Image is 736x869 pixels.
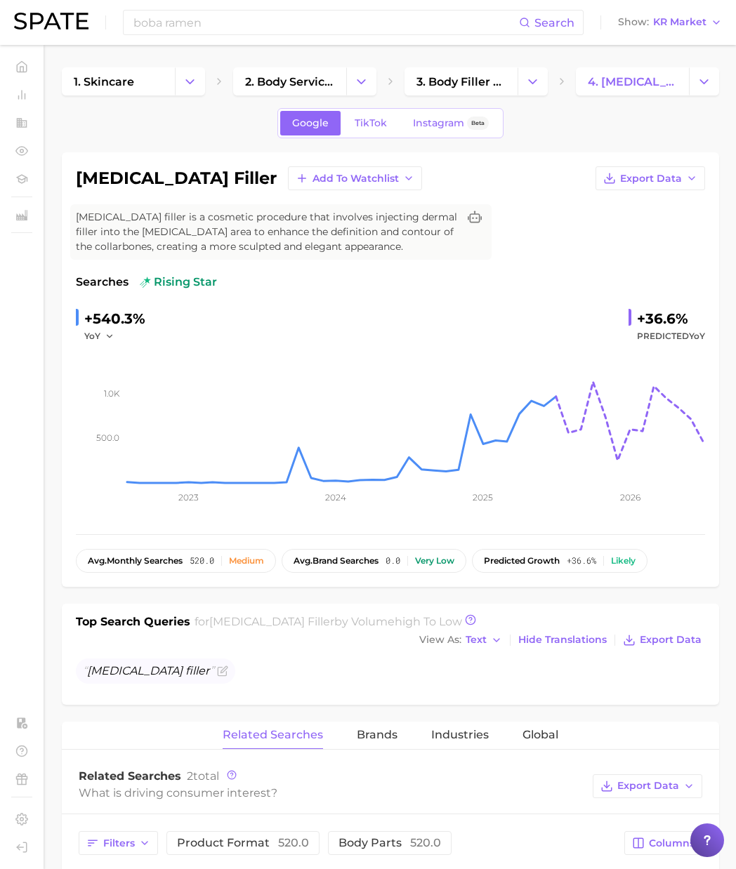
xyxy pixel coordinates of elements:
[523,729,558,741] span: Global
[357,729,397,741] span: Brands
[637,328,705,345] span: Predicted
[132,11,519,34] input: Search here for a brand, industry, or ingredient
[653,18,707,26] span: KR Market
[292,117,329,129] span: Google
[395,615,462,628] span: high to low
[615,13,725,32] button: ShowKR Market
[190,556,214,566] span: 520.0
[413,117,464,129] span: Instagram
[689,67,719,95] button: Change Category
[233,67,346,95] a: 2. body services
[637,307,705,330] div: +36.6%
[620,492,640,503] tspan: 2026
[87,664,183,677] span: [MEDICAL_DATA]
[140,277,151,288] img: rising star
[588,75,677,88] span: 4. [MEDICAL_DATA][PERSON_NAME]
[618,18,649,26] span: Show
[209,615,334,628] span: [MEDICAL_DATA] filler
[294,555,313,566] abbr: average
[76,613,190,630] h1: Top Search Queries
[567,556,596,566] span: +36.6%
[617,780,679,792] span: Export Data
[431,729,489,741] span: Industries
[484,556,560,566] span: predicted growth
[282,549,466,573] button: avg.brand searches0.0Very low
[405,67,518,95] a: 3. body filler services
[576,67,689,95] a: 4. [MEDICAL_DATA][PERSON_NAME]
[76,549,276,573] button: avg.monthly searches520.0Medium
[619,630,705,650] button: Export Data
[649,837,695,849] span: Columns
[620,173,682,185] span: Export Data
[178,492,199,503] tspan: 2023
[355,117,387,129] span: TikTok
[294,556,379,566] span: brand searches
[11,837,32,858] a: Log out. Currently logged in with e-mail yumi.toki@spate.nyc.
[223,729,323,741] span: Related Searches
[473,492,493,503] tspan: 2025
[518,67,548,95] button: Change Category
[343,111,399,135] a: TikTok
[84,328,114,345] button: YoY
[140,274,217,291] span: rising star
[217,665,228,677] button: Flag as miscategorized or irrelevant
[175,67,205,95] button: Change Category
[187,769,219,783] span: total
[88,555,107,566] abbr: average
[313,173,399,185] span: Add to Watchlist
[79,769,181,783] span: Related Searches
[104,388,120,399] tspan: 1.0k
[88,556,183,566] span: monthly searches
[472,549,648,573] button: predicted growth+36.6%Likely
[195,613,462,630] h2: for by Volume
[401,111,501,135] a: InstagramBeta
[624,831,702,855] button: Columns
[229,556,264,566] div: Medium
[79,831,158,855] button: Filters
[386,556,400,566] span: 0.0
[325,492,346,503] tspan: 2024
[245,75,334,88] span: 2. body services
[689,331,705,341] span: YoY
[593,774,702,798] button: Export Data
[466,636,487,644] span: Text
[611,556,636,566] div: Likely
[339,836,441,849] span: body parts
[177,836,309,849] span: product format
[278,836,309,849] span: 520.0
[84,330,100,342] span: YoY
[596,166,705,190] button: Export Data
[76,170,277,187] h1: [MEDICAL_DATA] filler
[103,837,135,849] span: Filters
[471,117,485,129] span: Beta
[534,16,574,29] span: Search
[410,836,441,849] span: 520.0
[76,274,129,291] span: Searches
[515,630,610,649] button: Hide Translations
[415,556,454,566] div: Very low
[416,631,506,649] button: View AsText
[185,664,210,677] span: filler
[280,111,341,135] a: Google
[640,634,702,646] span: Export Data
[62,67,175,95] a: 1. skincare
[416,75,506,88] span: 3. body filler services
[76,210,458,254] span: [MEDICAL_DATA] filler is a cosmetic procedure that involves injecting dermal filler into the [MED...
[419,636,461,644] span: View As
[96,432,119,443] tspan: 500.0
[187,769,193,783] span: 2
[14,13,88,29] img: SPATE
[79,783,586,802] div: What is driving consumer interest?
[518,634,607,646] span: Hide Translations
[84,307,145,330] div: +540.3%
[74,75,134,88] span: 1. skincare
[288,166,422,190] button: Add to Watchlist
[346,67,376,95] button: Change Category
